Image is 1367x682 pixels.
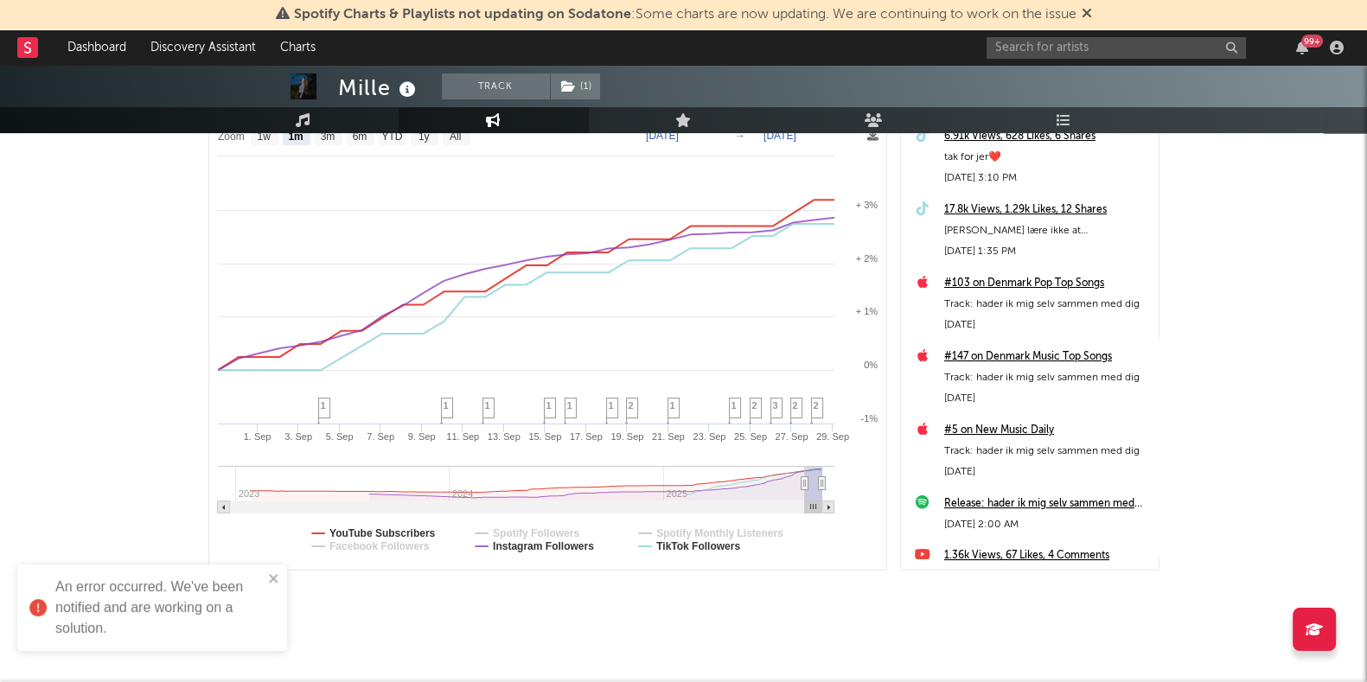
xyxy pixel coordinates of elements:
div: Track: hader ik mig selv sammen med dig [944,367,1150,388]
text: 19. Sep [610,431,643,442]
span: 1 [670,400,675,411]
div: Track: hader ik mig selv sammen med dig [944,294,1150,315]
text: 1y [418,131,429,143]
span: Dismiss [1082,8,1092,22]
text: YTD [381,131,402,143]
text: Facebook Followers [329,540,430,552]
button: 99+ [1296,41,1308,54]
span: 1 [609,400,614,411]
text: 7. Sep [367,431,394,442]
text: 17. Sep [569,431,602,442]
input: Search for artists [987,37,1246,59]
div: [DATE] [944,462,1150,482]
a: 6.91k Views, 628 Likes, 6 Shares [944,126,1150,147]
text: TikTok Followers [656,540,740,552]
div: [DATE] [944,315,1150,335]
text: 1w [257,131,271,143]
span: 1 [485,400,490,411]
button: Track [442,73,550,99]
div: [DATE] [944,388,1150,409]
text: All [449,131,460,143]
span: 1 [546,400,552,411]
span: 1 [321,400,326,411]
text: → [735,130,745,142]
text: 25. Sep [733,431,766,442]
text: 1m [288,131,303,143]
text: + 1% [855,306,878,316]
span: ( 1 ) [550,73,601,99]
a: Release: hader ik mig selv sammen med dig [944,494,1150,514]
text: Instagram Followers [493,540,594,552]
a: Dashboard [55,30,138,65]
span: 1 [444,400,449,411]
text: + 3% [855,200,878,210]
span: 3 [773,400,778,411]
div: Mille - hader ik mig selv sammen med dig (Official Audio) [944,566,1150,587]
text: Zoom [218,131,245,143]
div: [DATE] 2:00 AM [944,514,1150,535]
text: 13. Sep [487,431,520,442]
text: Spotify Monthly Listeners [656,527,783,539]
text: 23. Sep [693,431,725,442]
a: Discovery Assistant [138,30,268,65]
div: [PERSON_NAME] lære ikke at [PERSON_NAME] i jakken ogs [944,220,1150,241]
span: 1 [731,400,737,411]
button: (1) [551,73,600,99]
a: #103 on Denmark Pop Top Songs [944,273,1150,294]
text: 15. Sep [528,431,561,442]
span: Spotify Charts & Playlists not updating on Sodatone [294,8,631,22]
text: [DATE] [646,130,679,142]
text: 21. Sep [651,431,684,442]
text: 27. Sep [775,431,808,442]
text: 11. Sep [446,431,479,442]
text: 3. Sep [284,431,312,442]
text: 6m [352,131,367,143]
span: 2 [814,400,819,411]
div: An error occurred. We've been notified and are working on a solution. [55,577,263,639]
div: tak for jer❤️ [944,147,1150,168]
a: Charts [268,30,328,65]
text: 5. Sep [325,431,353,442]
text: 3m [320,131,335,143]
div: 99 + [1301,35,1323,48]
div: Mille [338,73,420,102]
a: 17.8k Views, 1.29k Likes, 12 Shares [944,200,1150,220]
text: 29. Sep [816,431,849,442]
div: [DATE] 3:10 PM [944,168,1150,188]
a: 1.36k Views, 67 Likes, 4 Comments [944,545,1150,566]
button: close [268,571,280,588]
text: Spotify Followers [493,527,579,539]
text: [DATE] [763,130,796,142]
span: : Some charts are now updating. We are continuing to work on the issue [294,8,1076,22]
a: #147 on Denmark Music Top Songs [944,347,1150,367]
span: 1 [567,400,572,411]
text: -1% [860,413,878,424]
text: YouTube Subscribers [329,527,436,539]
div: [DATE] 1:35 PM [944,241,1150,262]
text: 0% [864,360,878,370]
text: 1. Sep [243,431,271,442]
span: 2 [793,400,798,411]
span: 2 [752,400,757,411]
div: Track: hader ik mig selv sammen med dig [944,441,1150,462]
span: 2 [629,400,634,411]
text: 9. Sep [407,431,435,442]
text: + 2% [855,253,878,264]
a: #5 on New Music Daily [944,420,1150,441]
